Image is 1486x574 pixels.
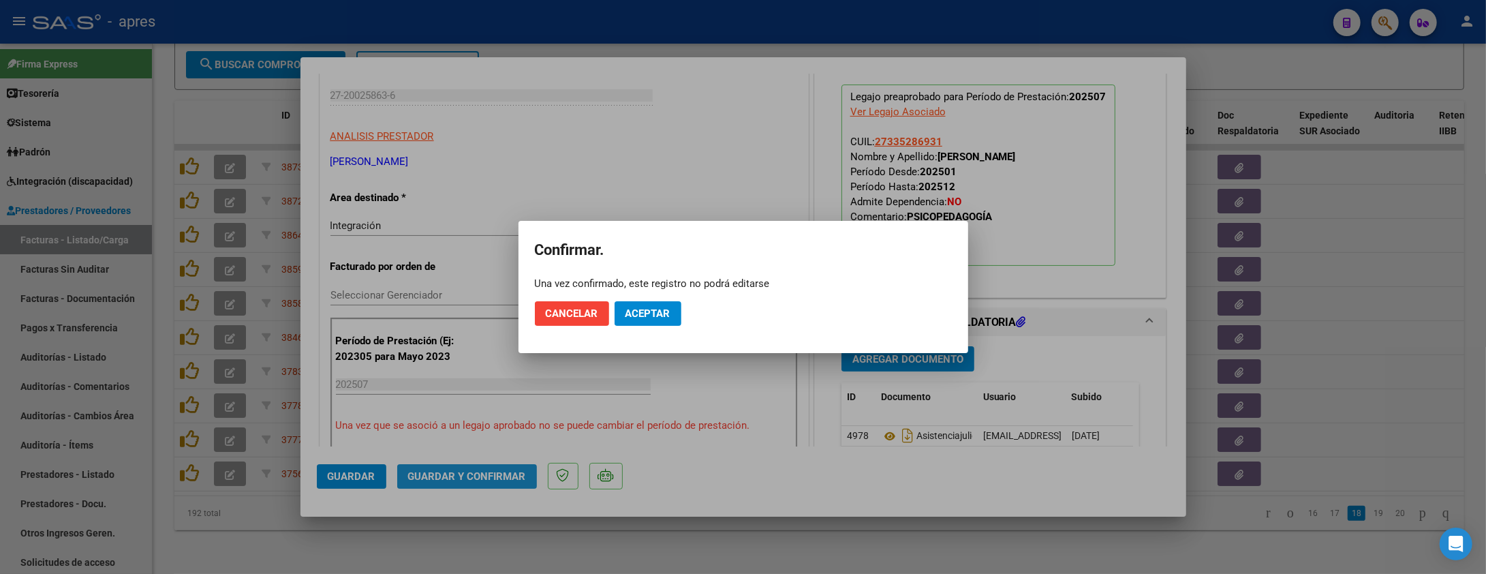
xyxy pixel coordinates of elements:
button: Aceptar [615,301,681,326]
button: Cancelar [535,301,609,326]
div: Open Intercom Messenger [1440,528,1472,560]
span: Aceptar [625,307,670,320]
span: Cancelar [546,307,598,320]
h2: Confirmar. [535,237,952,263]
div: Una vez confirmado, este registro no podrá editarse [535,277,952,290]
